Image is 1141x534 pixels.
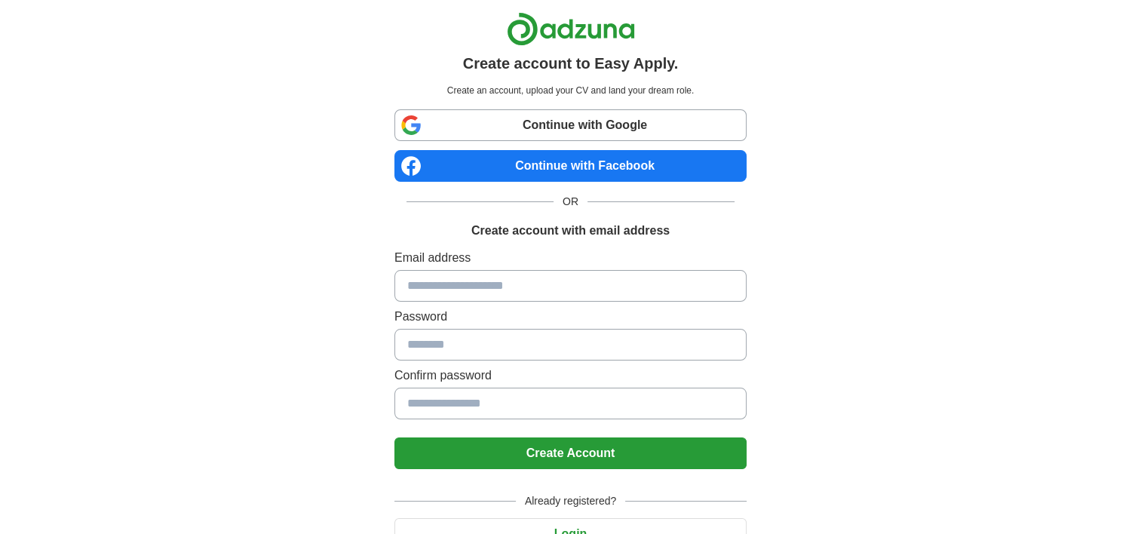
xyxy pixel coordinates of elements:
[394,150,747,182] a: Continue with Facebook
[394,249,747,267] label: Email address
[516,493,625,509] span: Already registered?
[471,222,670,240] h1: Create account with email address
[463,52,679,75] h1: Create account to Easy Apply.
[554,194,587,210] span: OR
[397,84,744,97] p: Create an account, upload your CV and land your dream role.
[394,437,747,469] button: Create Account
[394,308,747,326] label: Password
[394,109,747,141] a: Continue with Google
[394,367,747,385] label: Confirm password
[507,12,635,46] img: Adzuna logo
